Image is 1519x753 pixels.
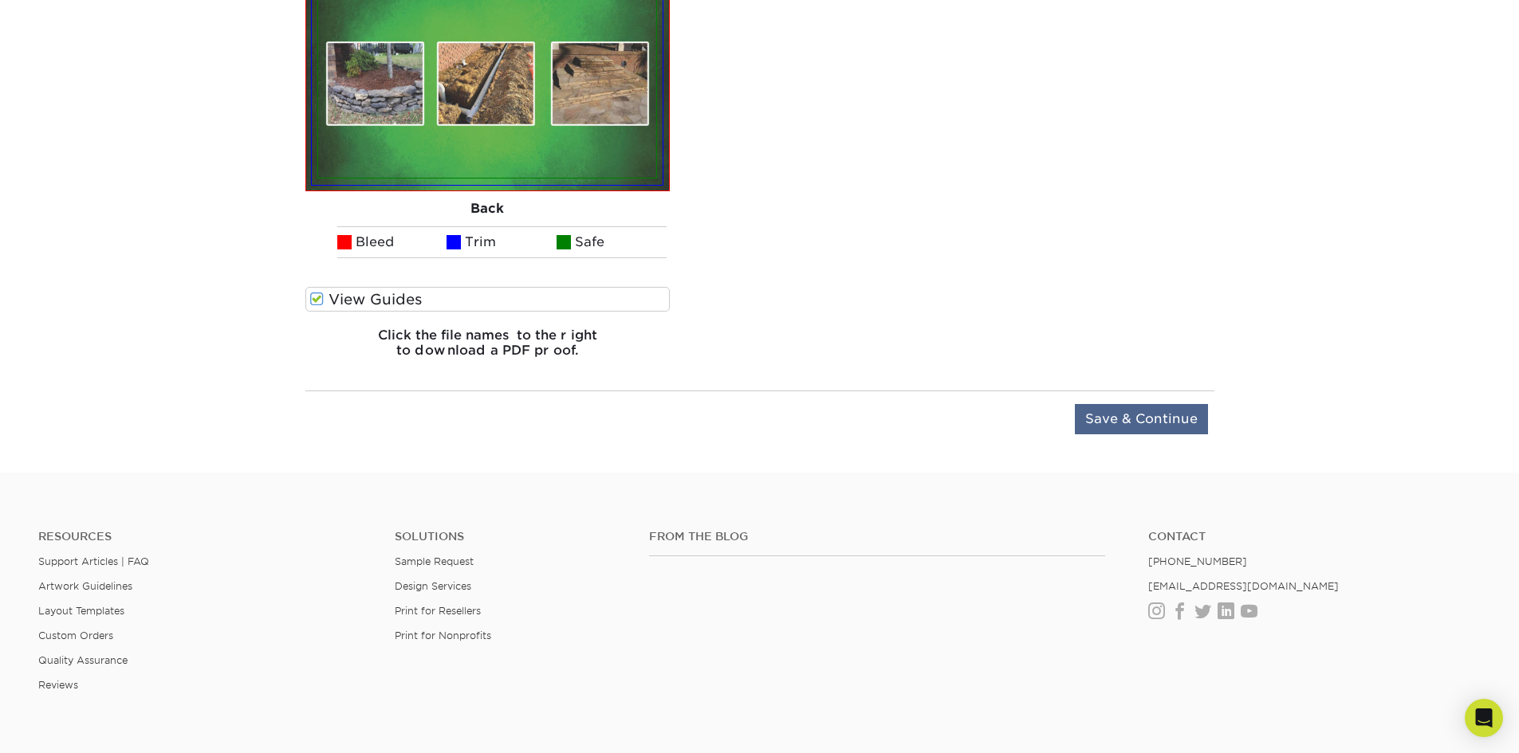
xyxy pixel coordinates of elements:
[557,226,667,258] li: Safe
[395,629,491,641] a: Print for Nonprofits
[395,530,625,543] h4: Solutions
[1148,555,1247,567] a: [PHONE_NUMBER]
[305,327,671,371] h6: Click the file names to the right to download a PDF proof.
[447,226,557,258] li: Trim
[38,530,371,543] h4: Resources
[1075,404,1208,434] input: Save & Continue
[38,605,124,617] a: Layout Templates
[38,679,78,691] a: Reviews
[38,654,128,666] a: Quality Assurance
[649,530,1105,543] h4: From the Blog
[395,580,471,592] a: Design Services
[38,555,149,567] a: Support Articles | FAQ
[305,287,671,312] label: View Guides
[395,555,474,567] a: Sample Request
[337,226,447,258] li: Bleed
[38,580,132,592] a: Artwork Guidelines
[1465,699,1503,737] div: Open Intercom Messenger
[1148,580,1339,592] a: [EMAIL_ADDRESS][DOMAIN_NAME]
[305,191,671,226] div: Back
[38,629,113,641] a: Custom Orders
[395,605,481,617] a: Print for Resellers
[1148,530,1481,543] a: Contact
